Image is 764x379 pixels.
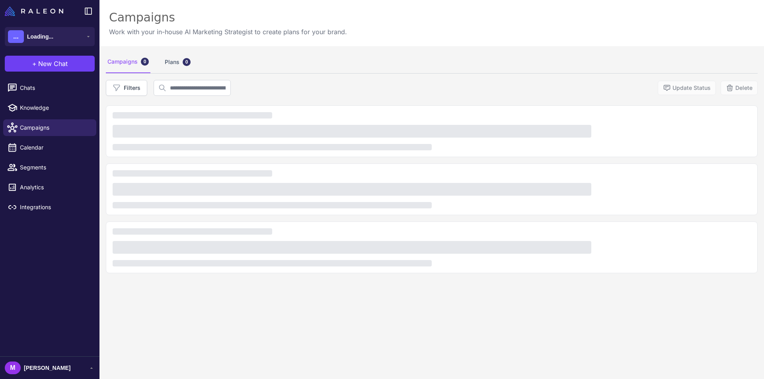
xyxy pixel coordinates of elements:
[5,56,95,72] button: +New Chat
[3,80,96,96] a: Chats
[20,163,90,172] span: Segments
[32,59,37,68] span: +
[141,58,149,66] div: 0
[106,80,147,96] button: Filters
[3,199,96,216] a: Integrations
[20,143,90,152] span: Calendar
[20,183,90,192] span: Analytics
[20,203,90,212] span: Integrations
[109,10,347,25] div: Campaigns
[5,362,21,374] div: M
[3,99,96,116] a: Knowledge
[163,51,192,73] div: Plans
[109,27,347,37] p: Work with your in-house AI Marketing Strategist to create plans for your brand.
[27,32,53,41] span: Loading...
[3,119,96,136] a: Campaigns
[3,139,96,156] a: Calendar
[106,51,150,73] div: Campaigns
[24,363,70,372] span: [PERSON_NAME]
[3,159,96,176] a: Segments
[5,6,63,16] img: Raleon Logo
[20,103,90,112] span: Knowledge
[38,59,68,68] span: New Chat
[3,179,96,196] a: Analytics
[8,30,24,43] div: ...
[658,81,716,95] button: Update Status
[20,84,90,92] span: Chats
[20,123,90,132] span: Campaigns
[721,81,758,95] button: Delete
[183,58,191,66] div: 0
[5,27,95,46] button: ...Loading...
